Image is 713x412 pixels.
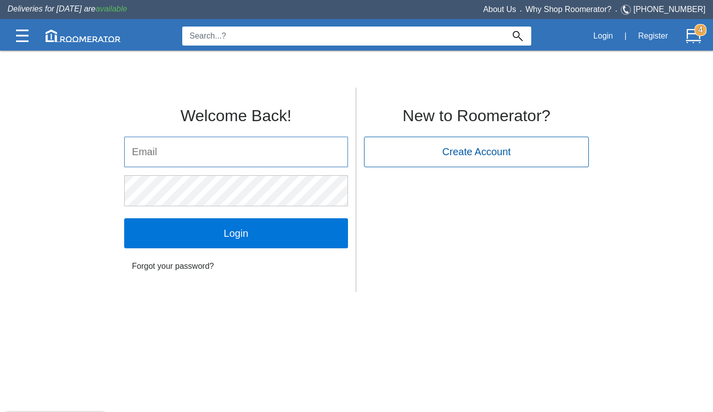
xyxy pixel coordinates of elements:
[46,30,121,42] img: roomerator-logo.svg
[633,5,705,14] a: [PHONE_NUMBER]
[124,107,348,125] h2: Welcome Back!
[694,24,706,36] strong: 4
[16,30,29,42] img: Categories.svg
[618,25,632,47] div: |
[96,5,127,13] span: available
[125,137,347,167] input: Email
[124,256,348,276] a: Forgot your password?
[516,9,526,13] span: •
[364,107,589,125] h2: New to Roomerator?
[526,5,612,14] a: Why Shop Roomerator?
[588,26,618,47] button: Login
[632,26,673,47] button: Register
[364,137,589,167] button: Create Account
[621,4,633,16] img: Telephone.svg
[611,9,621,13] span: •
[124,218,348,248] input: Login
[8,5,127,13] span: Deliveries for [DATE] are
[483,5,516,14] a: About Us
[182,27,504,46] input: Search...?
[686,29,701,44] img: Cart.svg
[513,31,523,41] img: Search_Icon.svg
